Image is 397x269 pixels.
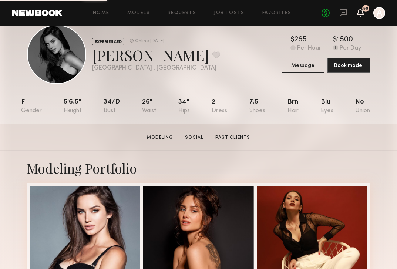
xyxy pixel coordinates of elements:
[340,45,361,52] div: Per Day
[64,99,81,114] div: 5'6.5"
[168,11,196,16] a: Requests
[249,99,265,114] div: 7.5
[287,99,299,114] div: Brn
[182,134,206,141] a: Social
[135,39,164,44] div: Online [DATE]
[333,36,337,44] div: $
[212,99,227,114] div: 2
[290,36,295,44] div: $
[355,99,370,114] div: No
[127,11,150,16] a: Models
[93,11,110,16] a: Home
[297,45,321,52] div: Per Hour
[27,159,370,177] div: Modeling Portfolio
[92,38,124,45] div: EXPERIENCED
[327,58,370,73] button: Book model
[142,99,156,114] div: 26"
[262,11,292,16] a: Favorites
[21,99,42,114] div: F
[92,65,220,71] div: [GEOGRAPHIC_DATA] , [GEOGRAPHIC_DATA]
[104,99,120,114] div: 34/d
[144,134,176,141] a: Modeling
[214,11,245,16] a: Job Posts
[363,7,368,11] div: 50
[178,99,190,114] div: 34"
[212,134,253,141] a: Past Clients
[373,7,385,19] a: A
[282,58,324,73] button: Message
[92,45,220,65] div: [PERSON_NAME]
[321,99,333,114] div: Blu
[337,36,353,44] div: 1500
[295,36,307,44] div: 265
